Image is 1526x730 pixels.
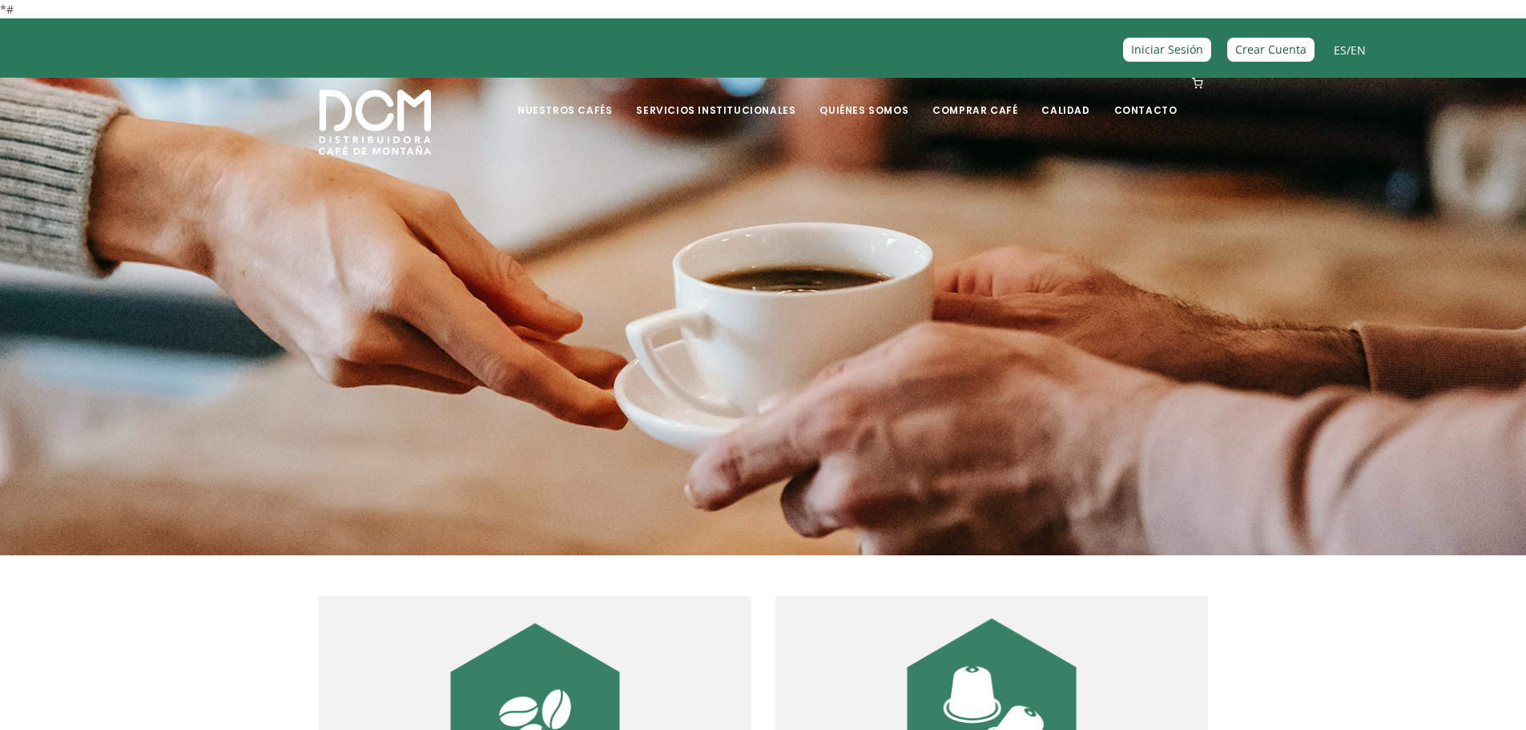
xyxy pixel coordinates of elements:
span: / [1334,41,1366,59]
a: Comprar Café [923,79,1027,117]
a: Servicios Institucionales [626,79,805,117]
a: Iniciar Sesión [1123,38,1211,61]
a: Crear Cuenta [1227,38,1315,61]
a: Calidad [1032,79,1099,117]
a: EN [1351,42,1366,58]
a: ES [1334,42,1347,58]
a: Nuestros Cafés [508,79,622,117]
a: Contacto [1105,79,1187,117]
a: Quiénes Somos [810,79,918,117]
